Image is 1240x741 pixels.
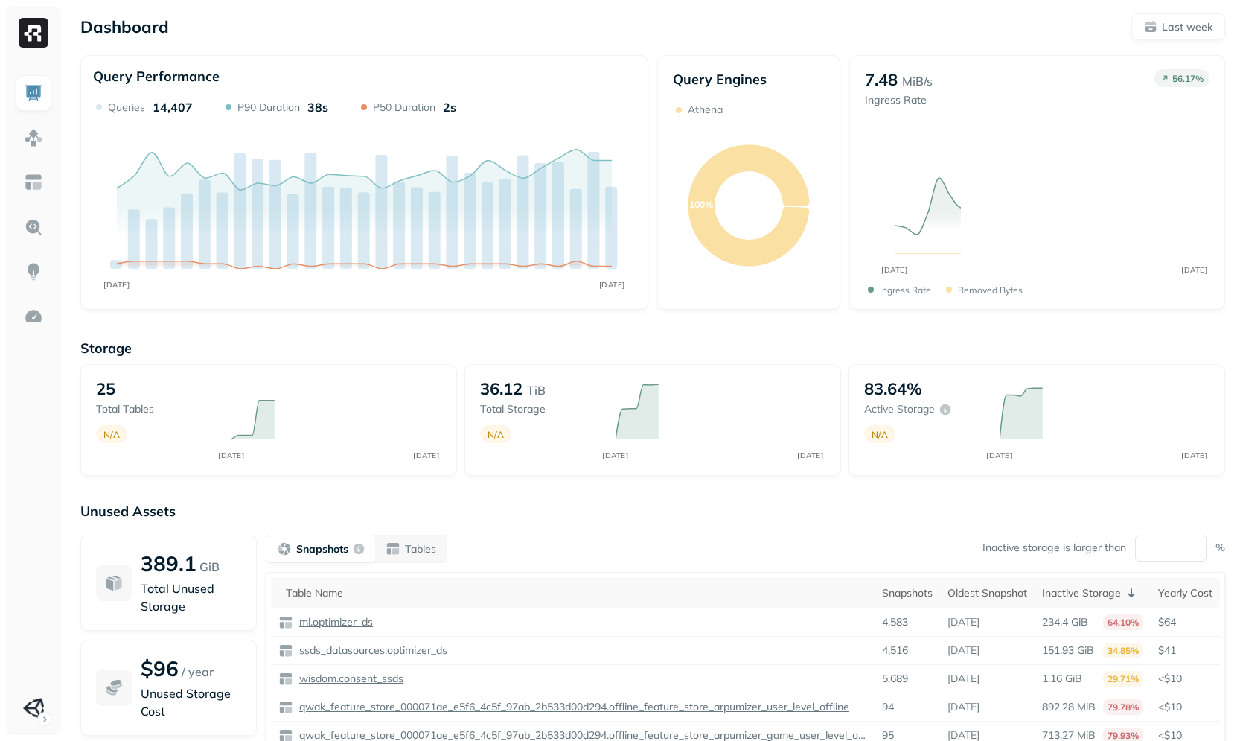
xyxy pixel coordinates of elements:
[278,643,293,658] img: table
[1103,643,1143,658] p: 34.85%
[880,284,931,296] p: Ingress Rate
[96,402,217,416] p: Total tables
[947,615,979,629] p: [DATE]
[947,672,979,686] p: [DATE]
[278,615,293,630] img: table
[864,378,922,399] p: 83.64%
[153,100,193,115] p: 14,407
[405,542,436,556] p: Tables
[293,643,447,658] a: ssds_datasources.optimizer_ds
[296,615,373,629] p: ml.optimizer_ds
[296,672,403,686] p: wisdom.consent_ssds
[237,101,300,115] p: P90 Duration
[24,128,43,147] img: Assets
[882,615,908,629] p: 4,583
[1182,265,1208,274] tspan: [DATE]
[108,101,145,115] p: Queries
[24,217,43,237] img: Query Explorer
[443,100,456,115] p: 2s
[1042,672,1082,686] p: 1.16 GiB
[673,71,825,88] p: Query Engines
[599,280,625,290] tspan: [DATE]
[93,68,220,85] p: Query Performance
[296,542,348,556] p: Snapshots
[293,672,403,686] a: wisdom.consent_ssds
[1042,586,1121,600] p: Inactive Storage
[1042,700,1096,714] p: 892.28 MiB
[373,101,435,115] p: P50 Duration
[958,284,1023,296] p: Removed bytes
[103,280,130,290] tspan: [DATE]
[1215,541,1225,555] p: %
[296,700,849,714] p: qwak_feature_store_000071ae_e5f6_4c5f_97ab_2b533d00d294.offline_feature_store_arpumizer_user_leve...
[947,643,979,658] p: [DATE]
[798,451,824,459] tspan: [DATE]
[1042,643,1094,658] p: 151.93 GiB
[864,402,935,416] p: Active storage
[947,700,979,714] p: [DATE]
[1158,615,1212,629] p: $64
[982,541,1126,555] p: Inactive storage is larger than
[182,663,214,681] p: / year
[688,103,723,117] p: Athena
[480,402,601,416] p: Total storage
[1172,73,1204,84] p: 56.17 %
[141,579,241,615] p: Total Unused Storage
[947,586,1027,600] div: Oldest Snapshot
[24,83,43,103] img: Dashboard
[1103,614,1143,630] p: 64.10%
[1158,672,1212,686] p: <$10
[488,429,504,440] p: N/A
[23,698,44,719] img: Unity
[80,503,1225,520] p: Unused Assets
[882,265,908,274] tspan: [DATE]
[414,451,440,459] tspan: [DATE]
[24,307,43,326] img: Optimization
[278,672,293,687] img: table
[80,16,169,37] p: Dashboard
[80,340,1225,357] p: Storage
[882,700,894,714] p: 94
[219,451,245,459] tspan: [DATE]
[1158,643,1212,658] p: $41
[1158,586,1212,600] div: Yearly Cost
[96,378,115,399] p: 25
[199,558,220,576] p: GiB
[24,262,43,282] img: Insights
[882,643,908,658] p: 4,516
[293,700,849,714] a: qwak_feature_store_000071ae_e5f6_4c5f_97ab_2b533d00d294.offline_feature_store_arpumizer_user_leve...
[882,672,908,686] p: 5,689
[1103,699,1143,715] p: 79.78%
[141,655,179,681] p: $96
[689,199,713,210] text: 100%
[103,429,120,440] p: N/A
[286,586,867,600] div: Table Name
[527,381,546,399] p: TiB
[902,72,933,90] p: MiB/s
[1103,671,1143,687] p: 29.71%
[480,378,522,399] p: 36.12
[1131,13,1225,40] button: Last week
[865,93,933,107] p: Ingress Rate
[603,451,629,459] tspan: [DATE]
[1158,700,1212,714] p: <$10
[1162,20,1212,34] p: Last week
[141,550,196,576] p: 389.1
[24,173,43,192] img: Asset Explorer
[882,586,933,600] div: Snapshots
[296,643,447,658] p: ssds_datasources.optimizer_ds
[293,615,373,629] a: ml.optimizer_ds
[872,429,888,440] p: N/A
[19,18,48,48] img: Ryft
[1182,451,1208,459] tspan: [DATE]
[307,100,328,115] p: 38s
[865,69,898,90] p: 7.48
[278,700,293,715] img: table
[987,451,1013,459] tspan: [DATE]
[1042,615,1088,629] p: 234.4 GiB
[141,684,241,720] p: Unused Storage Cost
